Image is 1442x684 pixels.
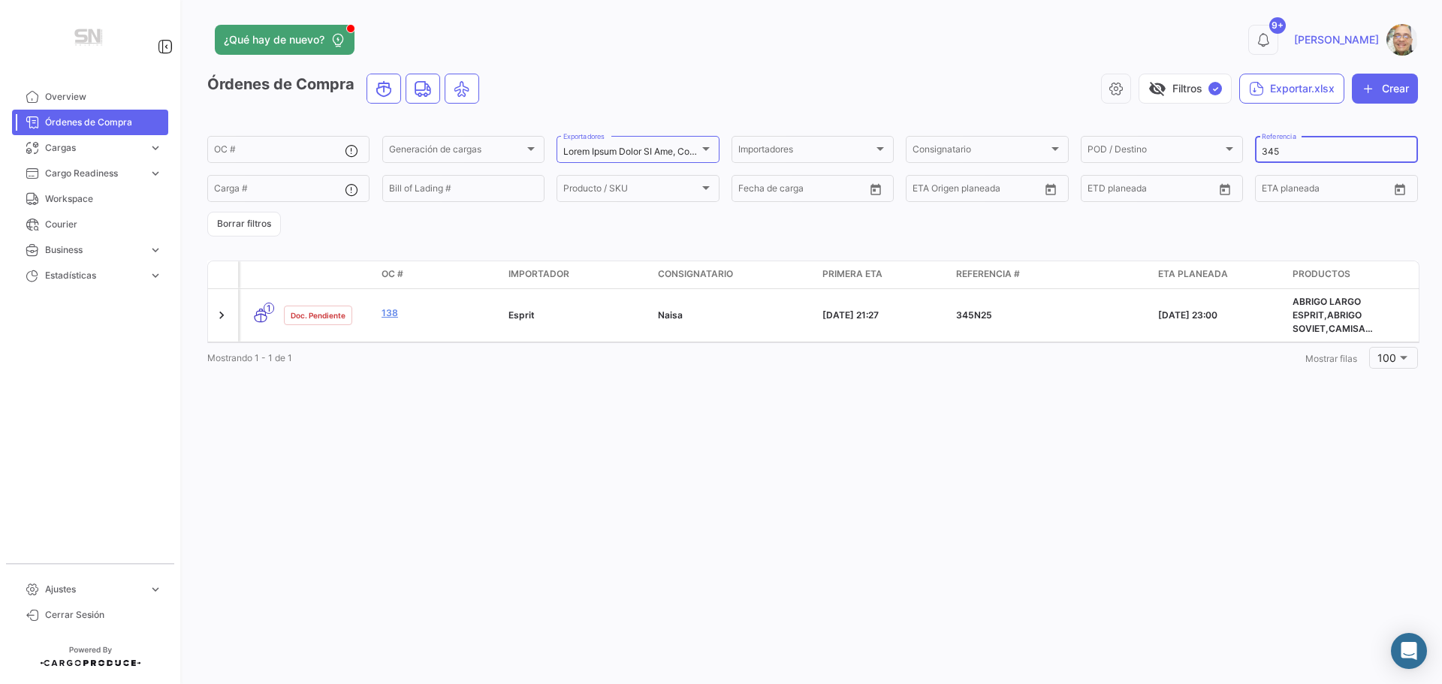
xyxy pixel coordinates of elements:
button: Crear [1352,74,1418,104]
button: Borrar filtros [207,212,281,237]
input: Desde [1262,185,1289,196]
span: expand_more [149,243,162,257]
span: Referencia # [956,267,1020,281]
span: Producto / SKU [563,185,698,196]
span: ¿Qué hay de nuevo? [224,32,324,47]
a: Overview [12,84,168,110]
span: expand_more [149,269,162,282]
button: Open calendar [1389,178,1411,200]
span: [DATE] 21:27 [822,309,879,321]
span: Ajustes [45,583,143,596]
span: POD / Destino [1088,146,1223,157]
span: Cerrar Sesión [45,608,162,622]
span: 345N25 [956,309,992,321]
button: Ocean [367,74,400,103]
span: visibility_off [1148,80,1166,98]
button: Open calendar [1039,178,1062,200]
span: [DATE] 23:00 [1158,309,1217,321]
span: Naisa [658,309,683,321]
span: ETA planeada [1158,267,1228,281]
span: Consignatario [913,146,1048,157]
span: Importadores [738,146,873,157]
input: Desde [1088,185,1115,196]
span: 100 [1377,351,1396,364]
input: Hasta [1299,185,1359,196]
span: Business [45,243,143,257]
button: Open calendar [1214,178,1236,200]
datatable-header-cell: Primera ETA [816,261,951,288]
input: Desde [913,185,940,196]
button: visibility_offFiltros✓ [1139,74,1232,104]
span: Overview [45,90,162,104]
span: ✓ [1208,82,1222,95]
input: Hasta [776,185,836,196]
span: Primera ETA [822,267,882,281]
span: 1 [264,303,274,314]
span: Importador [508,267,569,281]
img: Captura.PNG [1386,24,1418,56]
span: Mostrar filas [1305,353,1357,364]
input: Desde [738,185,765,196]
span: Productos [1293,267,1350,281]
a: 138 [382,306,496,320]
img: Manufactura+Logo.png [53,18,128,60]
a: Workspace [12,186,168,212]
span: Generación de cargas [389,146,524,157]
button: Land [406,74,439,103]
datatable-header-cell: Estado Doc. [278,261,376,288]
span: Cargo Readiness [45,167,143,180]
span: [PERSON_NAME] [1294,32,1379,47]
span: Estadísticas [45,269,143,282]
input: Hasta [1125,185,1185,196]
span: Workspace [45,192,162,206]
span: expand_more [149,167,162,180]
datatable-header-cell: Referencia # [950,261,1152,288]
span: Esprit [508,309,535,321]
span: Órdenes de Compra [45,116,162,129]
datatable-header-cell: ETA planeada [1152,261,1287,288]
span: expand_more [149,141,162,155]
datatable-header-cell: OC # [376,261,502,288]
datatable-header-cell: Modo de Transporte [240,261,278,288]
div: Abrir Intercom Messenger [1391,633,1427,669]
span: expand_more [149,583,162,596]
a: Órdenes de Compra [12,110,168,135]
span: Cargas [45,141,143,155]
span: Consignatario [658,267,733,281]
datatable-header-cell: Consignatario [652,261,816,288]
a: Expand/Collapse Row [214,308,229,323]
datatable-header-cell: Importador [502,261,652,288]
span: Mostrando 1 - 1 de 1 [207,352,292,363]
button: Air [445,74,478,103]
button: Open calendar [864,178,887,200]
span: Doc. Pendiente [291,309,345,321]
button: ¿Qué hay de nuevo? [215,25,354,55]
button: Exportar.xlsx [1239,74,1344,104]
a: Courier [12,212,168,237]
datatable-header-cell: Productos [1287,261,1421,288]
span: Courier [45,218,162,231]
h3: Órdenes de Compra [207,74,484,104]
input: Hasta [950,185,1010,196]
span: OC # [382,267,403,281]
